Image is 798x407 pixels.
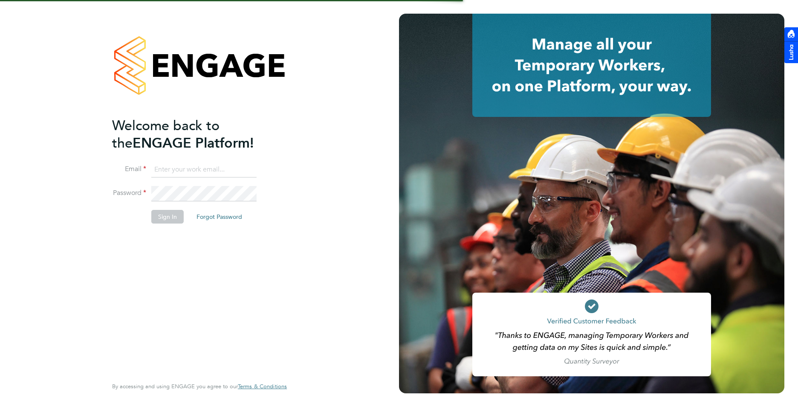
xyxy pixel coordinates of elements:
button: Forgot Password [190,210,249,224]
input: Enter your work email... [151,162,257,177]
label: Email [112,165,146,174]
a: Terms & Conditions [238,383,287,390]
h2: ENGAGE Platform! [112,117,278,152]
button: Sign In [151,210,184,224]
label: Password [112,189,146,198]
span: By accessing and using ENGAGE you agree to our [112,383,287,390]
span: Welcome back to the [112,117,220,151]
